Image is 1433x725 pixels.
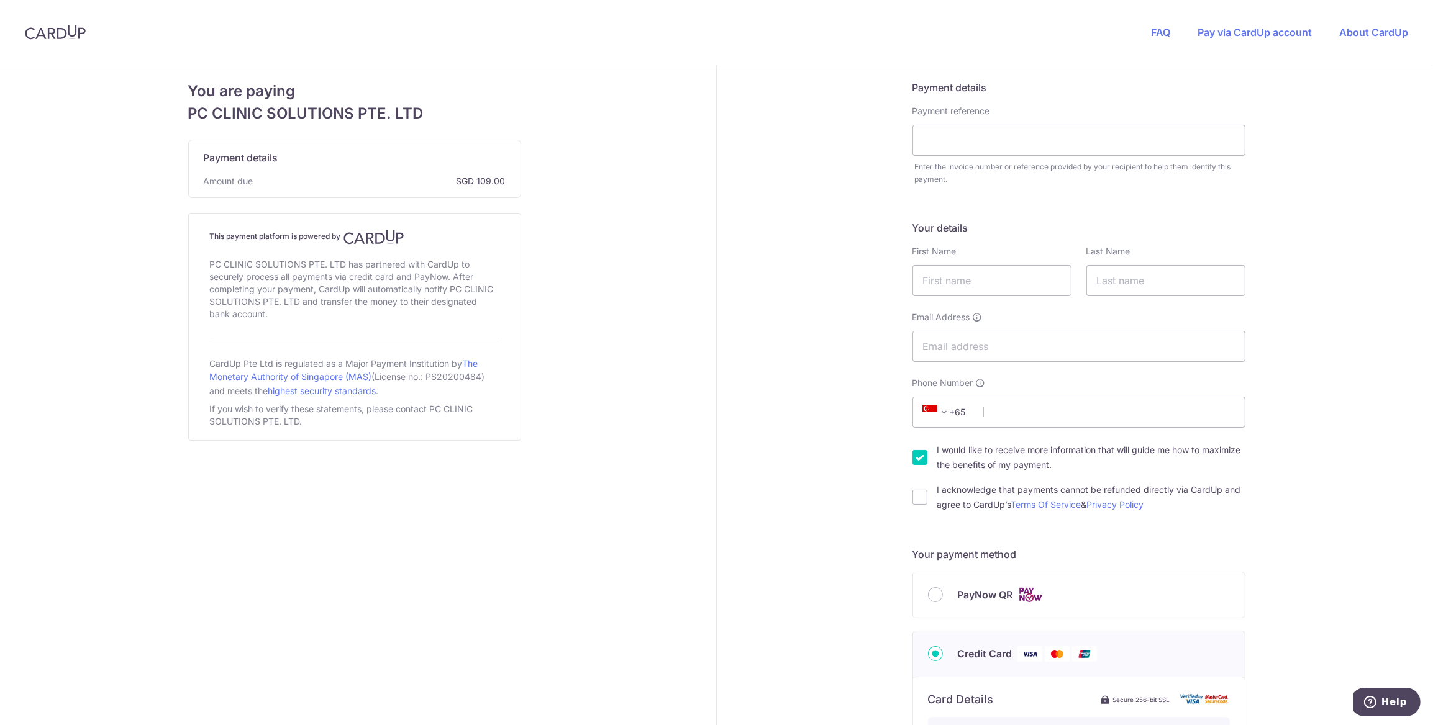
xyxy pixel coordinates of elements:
[210,353,499,400] div: CardUp Pte Ltd is regulated as a Major Payment Institution by (License no.: PS20200484) and meets...
[1086,265,1245,296] input: Last name
[1151,26,1170,38] a: FAQ
[343,230,404,245] img: CardUp
[210,256,499,323] div: PC CLINIC SOLUTIONS PTE. LTD has partnered with CardUp to securely process all payments via credi...
[188,102,521,125] span: PC CLINIC SOLUTIONS PTE. LTD
[915,161,1245,186] div: Enter the invoice number or reference provided by your recipient to help them identify this payment.
[1339,26,1408,38] a: About CardUp
[928,692,994,707] h6: Card Details
[912,547,1245,562] h5: Your payment method
[912,80,1245,95] h5: Payment details
[1180,694,1230,705] img: card secure
[1198,26,1312,38] a: Pay via CardUp account
[1072,646,1097,662] img: Union Pay
[210,230,499,245] h4: This payment platform is powered by
[1353,688,1421,719] iframe: Opens a widget where you can find more information
[210,400,499,430] div: If you wish to verify these statements, please contact PC CLINIC SOLUTIONS PTE. LTD.
[912,245,957,258] label: First Name
[912,377,973,389] span: Phone Number
[912,331,1245,362] input: Email address
[912,311,970,323] span: Email Address
[958,646,1012,661] span: Credit Card
[958,587,1013,602] span: PayNow QR
[258,175,506,187] span: SGD 109.00
[1113,695,1170,705] span: Secure 256-bit SSL
[922,405,952,420] span: +65
[937,482,1245,512] label: I acknowledge that payments cannot be refunded directly via CardUp and agree to CardUp’s &
[204,175,253,187] span: Amount due
[919,405,975,420] span: +65
[25,25,86,40] img: CardUp
[1086,245,1130,258] label: Last Name
[188,80,521,102] span: You are paying
[1011,499,1081,510] a: Terms Of Service
[1017,646,1042,662] img: Visa
[1087,499,1144,510] a: Privacy Policy
[928,646,1230,662] div: Credit Card Visa Mastercard Union Pay
[912,105,990,117] label: Payment reference
[268,385,376,396] a: highest security standards
[928,587,1230,603] div: PayNow QR Cards logo
[912,220,1245,235] h5: Your details
[912,265,1071,296] input: First name
[1018,587,1043,603] img: Cards logo
[204,150,278,165] span: Payment details
[1045,646,1070,662] img: Mastercard
[937,443,1245,472] label: I would like to receive more information that will guide me how to maximize the benefits of my pa...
